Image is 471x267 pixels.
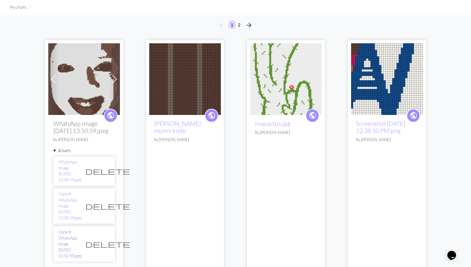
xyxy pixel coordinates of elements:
summary: 3charts [53,148,115,154]
button: Delete chart [81,165,134,177]
a: Screenshot [DATE] 12.38.50 PM.png [356,120,405,134]
span: public [208,111,216,120]
p: By [PERSON_NAME] [255,130,317,136]
i: public [410,109,417,122]
img: cole sprouse's mom's knife [149,43,221,115]
button: Delete chart [81,200,134,212]
a: cole sprouse's mom's knife [149,75,221,81]
a: public [104,109,117,122]
span: public [107,111,115,120]
nav: Page navigation [216,20,255,30]
i: public [309,109,316,122]
a: WhatsApp Image [DATE] 13.50.59.jpeg [59,159,81,183]
a: Screenshot 2025-03-28 12.38.50 PM.png [351,75,423,81]
img: Copy of IMG-20250605-WA0000.jpg [250,43,322,115]
img: Screenshot 2025-03-28 12.38.50 PM.png [351,43,423,115]
i: public [107,109,115,122]
span: delete [85,167,130,175]
i: public [208,109,216,122]
button: 2 [235,20,243,29]
button: Delete chart [81,238,134,250]
h2: WhatsApp Image [DATE] 13.50.59.jpeg [53,120,115,134]
li: My charts [10,4,27,10]
button: 1 [228,20,236,29]
img: WhatsApp Image 2025-09-01 at 13.50.59.jpeg [48,43,120,115]
a: [PERSON_NAME] mom's knife [154,120,201,134]
button: Next [243,20,255,30]
a: imacactus.jpg [255,120,290,127]
p: By [PERSON_NAME] [356,137,418,143]
a: Copy of WhatsApp Image [DATE] 13.50.59.jpeg [59,191,81,221]
span: public [309,111,316,120]
i: Next [245,21,253,29]
a: Copy of IMG-20250605-WA0000.jpg [250,75,322,81]
span: delete [85,202,130,210]
span: arrow_forward [245,21,253,30]
p: By [PERSON_NAME] [154,137,216,143]
a: WhatsApp Image 2025-09-01 at 13.50.59.jpeg [48,75,120,81]
a: public [205,109,218,122]
a: public [306,109,319,122]
a: public [407,109,420,122]
iframe: chat widget [445,242,465,261]
span: public [410,111,417,120]
p: By [PERSON_NAME] [53,137,115,143]
span: delete [85,240,130,248]
a: Copy of WhatsApp Image [DATE] 13.50.59.jpeg [59,229,81,259]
